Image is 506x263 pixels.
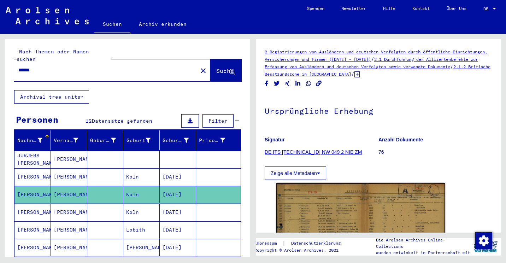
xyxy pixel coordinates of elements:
[14,221,51,239] mat-cell: [PERSON_NAME]
[126,137,151,144] div: Geburt‏
[160,168,196,186] mat-cell: [DATE]
[254,240,282,247] a: Impressum
[54,135,87,146] div: Vorname
[284,79,291,88] button: Share on Xing
[351,71,354,77] span: /
[265,49,487,62] a: 2 Registrierungen von Ausländern und deutschen Verfolgten durch öffentliche Einrichtungen, Versic...
[14,130,51,150] mat-header-cell: Nachname
[90,135,125,146] div: Geburtsname
[51,130,87,150] mat-header-cell: Vorname
[216,67,234,74] span: Suche
[196,63,210,77] button: Clear
[294,79,302,88] button: Share on LinkedIn
[123,204,160,221] mat-cell: Koln
[17,48,89,62] mat-label: Nach Themen oder Namen suchen
[51,204,87,221] mat-cell: [PERSON_NAME]
[160,221,196,239] mat-cell: [DATE]
[163,135,198,146] div: Geburtsdatum
[371,56,374,62] span: /
[265,149,362,155] a: DE ITS [TECHNICAL_ID] NW 049 2 NIE ZM
[14,186,51,203] mat-cell: [PERSON_NAME]
[273,79,281,88] button: Share on Twitter
[123,221,160,239] mat-cell: Lobith
[123,239,160,256] mat-cell: [PERSON_NAME]
[254,240,349,247] div: |
[202,114,234,128] button: Filter
[286,240,349,247] a: Datenschutzerklärung
[263,79,270,88] button: Share on Facebook
[265,137,285,142] b: Signatur
[94,16,130,34] a: Suchen
[378,137,423,142] b: Anzahl Dokumente
[315,79,323,88] button: Copy link
[126,135,159,146] div: Geburt‏
[265,166,326,180] button: Zeige alle Metadaten
[160,186,196,203] mat-cell: [DATE]
[163,137,189,144] div: Geburtsdatum
[14,168,51,186] mat-cell: [PERSON_NAME]
[378,148,492,156] p: 76
[16,113,58,126] div: Personen
[210,59,241,81] button: Suche
[51,186,87,203] mat-cell: [PERSON_NAME]
[51,151,87,168] mat-cell: [PERSON_NAME]
[14,151,51,168] mat-cell: JURJERS [PERSON_NAME]
[160,204,196,221] mat-cell: [DATE]
[160,239,196,256] mat-cell: [DATE]
[483,6,491,11] span: DE
[376,250,470,256] p: wurden entwickelt in Partnerschaft mit
[123,168,160,186] mat-cell: Koln
[196,130,241,150] mat-header-cell: Prisoner #
[14,239,51,256] mat-cell: [PERSON_NAME]
[17,137,42,144] div: Nachname
[199,137,225,144] div: Prisoner #
[376,237,470,250] p: Die Arolsen Archives Online-Collections
[123,130,160,150] mat-header-cell: Geburt‏
[254,247,349,253] p: Copyright © Arolsen Archives, 2021
[17,135,51,146] div: Nachname
[51,221,87,239] mat-cell: [PERSON_NAME]
[475,232,492,249] img: Zustimmung ändern
[130,16,195,33] a: Archiv erkunden
[472,238,499,255] img: yv_logo.png
[305,79,312,88] button: Share on WhatsApp
[160,130,196,150] mat-header-cell: Geburtsdatum
[90,137,116,144] div: Geburtsname
[199,135,234,146] div: Prisoner #
[51,168,87,186] mat-cell: [PERSON_NAME]
[54,137,78,144] div: Vorname
[6,7,89,24] img: Arolsen_neg.svg
[14,90,89,104] button: Archival tree units
[14,204,51,221] mat-cell: [PERSON_NAME]
[87,130,124,150] mat-header-cell: Geburtsname
[208,118,228,124] span: Filter
[199,66,207,75] mat-icon: close
[51,239,87,256] mat-cell: [PERSON_NAME]
[92,118,152,124] span: Datensätze gefunden
[450,63,453,70] span: /
[265,95,492,126] h1: Ursprüngliche Erhebung
[123,186,160,203] mat-cell: Koln
[86,118,92,124] span: 12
